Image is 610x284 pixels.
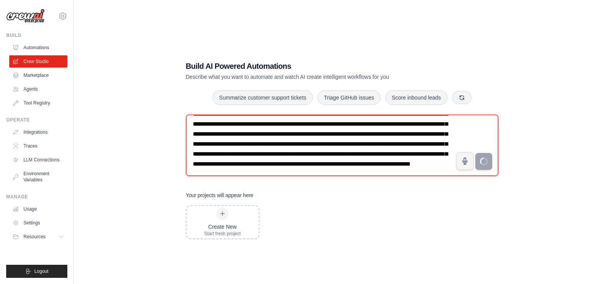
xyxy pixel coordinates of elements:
[6,117,67,123] div: Operate
[204,231,241,237] div: Start fresh project
[186,73,445,81] p: Describe what you want to automate and watch AI create intelligent workflows for you
[572,247,610,284] div: Widget de chat
[9,203,67,215] a: Usage
[6,9,45,23] img: Logo
[572,247,610,284] iframe: Chat Widget
[204,223,241,231] div: Create New
[318,90,381,105] button: Triage GitHub issues
[385,90,448,105] button: Score inbound leads
[34,268,48,274] span: Logout
[9,168,67,186] a: Environment Variables
[6,32,67,38] div: Build
[186,61,445,71] h1: Build AI Powered Automations
[212,90,313,105] button: Summarize customer support tickets
[452,91,471,104] button: Get new suggestions
[9,217,67,229] a: Settings
[23,234,45,240] span: Resources
[6,265,67,278] button: Logout
[186,191,254,199] h3: Your projects will appear here
[9,140,67,152] a: Traces
[456,152,474,170] button: Click to speak your automation idea
[9,55,67,68] a: Crew Studio
[9,42,67,54] a: Automations
[9,69,67,81] a: Marketplace
[6,194,67,200] div: Manage
[9,97,67,109] a: Tool Registry
[9,231,67,243] button: Resources
[9,126,67,138] a: Integrations
[9,83,67,95] a: Agents
[9,154,67,166] a: LLM Connections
